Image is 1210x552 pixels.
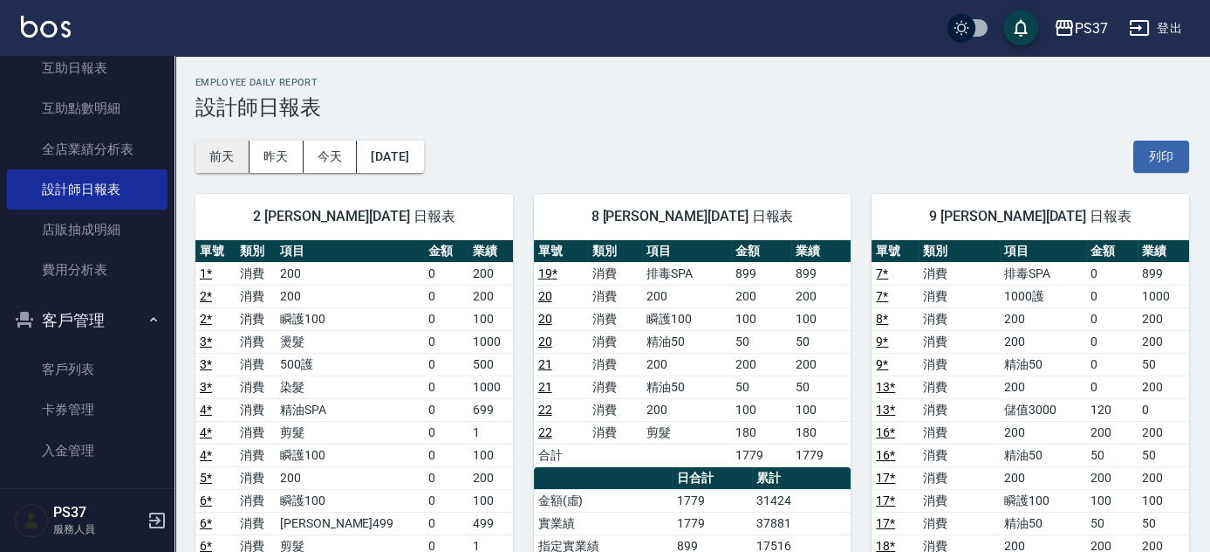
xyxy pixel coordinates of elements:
td: 0 [1086,307,1138,330]
div: PS37 [1075,17,1108,39]
td: 200 [468,262,513,285]
a: 店販抽成明細 [7,210,167,250]
td: 50 [1138,353,1189,376]
td: 200 [468,466,513,489]
span: 9 [PERSON_NAME][DATE] 日報表 [892,208,1168,225]
td: 50 [731,330,790,353]
th: 業績 [468,240,513,263]
th: 單號 [534,240,588,263]
td: 200 [1086,466,1138,489]
a: 客戶列表 [7,349,167,390]
td: 50 [791,376,851,398]
h5: PS37 [53,504,142,521]
td: 實業績 [534,512,673,535]
td: 精油50 [642,376,732,398]
td: 消費 [919,489,1000,512]
td: 0 [424,466,468,489]
a: 22 [538,425,552,439]
td: 200 [1138,421,1189,444]
td: 0 [424,353,468,376]
button: 列印 [1133,141,1189,173]
td: 消費 [588,330,642,353]
button: 今天 [304,141,358,173]
td: 100 [468,489,513,512]
td: 499 [468,512,513,535]
td: 50 [731,376,790,398]
td: 金額(虛) [534,489,673,512]
td: 100 [468,307,513,330]
td: 500 [468,353,513,376]
td: 200 [642,285,732,307]
button: PS37 [1047,10,1115,46]
td: 消費 [236,466,276,489]
td: 0 [424,307,468,330]
td: 消費 [919,444,1000,466]
td: 消費 [236,262,276,285]
th: 金額 [731,240,790,263]
td: 180 [731,421,790,444]
td: 1000 [468,376,513,398]
td: 50 [1086,444,1138,466]
td: 排毒SPA [642,262,732,285]
td: 瞬護100 [276,307,424,330]
td: 燙髮 [276,330,424,353]
td: 0 [424,330,468,353]
td: 0 [424,262,468,285]
td: 消費 [236,444,276,466]
td: 200 [731,285,790,307]
th: 累計 [752,467,851,490]
td: 0 [424,489,468,512]
td: 精油SPA [276,398,424,421]
img: Logo [21,16,71,38]
td: 200 [468,285,513,307]
span: 2 [PERSON_NAME][DATE] 日報表 [216,208,492,225]
td: 50 [1138,512,1189,535]
td: 0 [1086,330,1138,353]
td: 200 [1000,330,1086,353]
button: 登出 [1122,12,1189,45]
th: 項目 [276,240,424,263]
td: 200 [1086,421,1138,444]
td: 200 [1000,421,1086,444]
td: 0 [424,512,468,535]
td: 0 [1138,398,1189,421]
td: 100 [791,398,851,421]
a: 互助日報表 [7,48,167,88]
td: 精油50 [1000,353,1086,376]
th: 金額 [424,240,468,263]
th: 單號 [195,240,236,263]
a: 21 [538,380,552,394]
td: 瞬護100 [276,489,424,512]
a: 互助點數明細 [7,88,167,128]
th: 類別 [236,240,276,263]
td: 100 [791,307,851,330]
button: [DATE] [357,141,423,173]
a: 費用分析表 [7,250,167,290]
td: 消費 [919,376,1000,398]
td: 1779 [673,489,753,512]
td: 0 [1086,262,1138,285]
td: 0 [1086,376,1138,398]
td: 消費 [236,421,276,444]
a: 22 [538,403,552,417]
td: 消費 [588,307,642,330]
a: 20 [538,335,552,348]
td: 消費 [236,489,276,512]
h3: 設計師日報表 [195,95,1189,120]
td: 1 [468,421,513,444]
span: 8 [PERSON_NAME][DATE] 日報表 [555,208,831,225]
th: 業績 [791,240,851,263]
td: 1000 [1138,285,1189,307]
td: 500護 [276,353,424,376]
button: 商品管理 [7,478,167,523]
td: 消費 [588,353,642,376]
td: 200 [1138,376,1189,398]
td: 瞬護100 [1000,489,1086,512]
td: 消費 [919,330,1000,353]
td: 100 [1086,489,1138,512]
td: 消費 [588,398,642,421]
td: 消費 [919,421,1000,444]
td: 200 [276,262,424,285]
td: 0 [424,285,468,307]
td: 899 [1138,262,1189,285]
